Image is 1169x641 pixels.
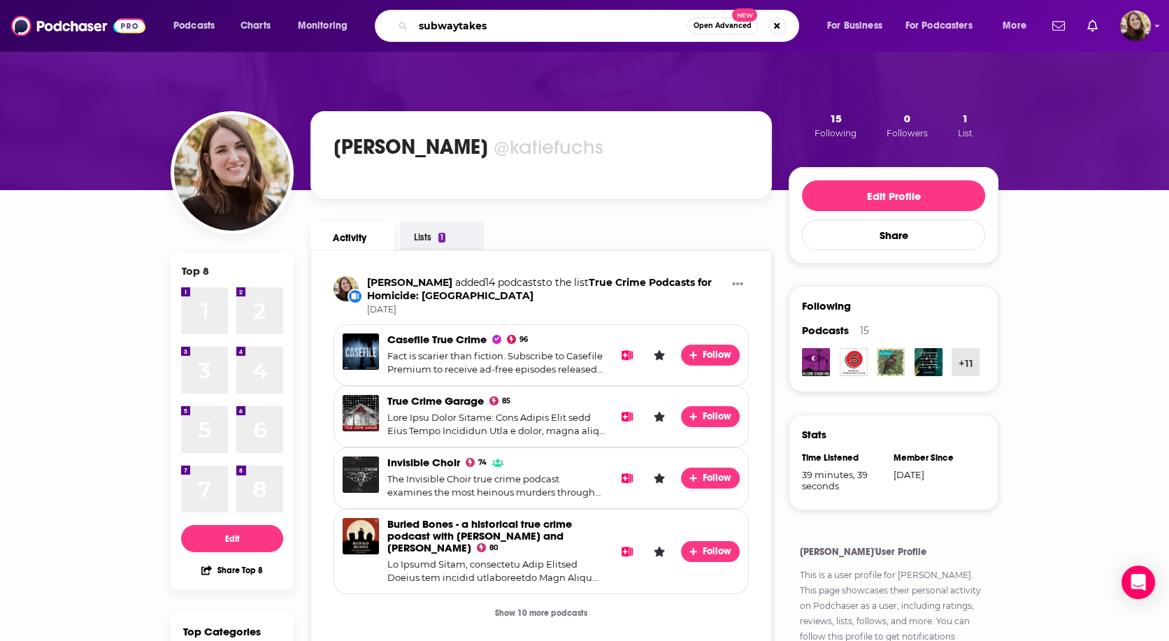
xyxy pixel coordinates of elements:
button: Share Top 8 [201,556,264,584]
span: Follow [703,545,733,557]
a: 74 [466,458,487,467]
span: 85 [502,398,510,404]
button: open menu [817,15,900,37]
span: [DATE] [367,304,726,316]
img: Katie Fuchs [334,276,359,301]
button: Follow [681,541,740,562]
button: 15Following [810,111,861,139]
a: Charts [231,15,279,37]
button: 0Followers [882,111,932,139]
span: Following [815,128,856,138]
button: open menu [896,15,993,37]
h3: Top Categories [183,625,261,638]
span: Follow [703,410,733,422]
img: Welcome to Night Vale [802,348,830,376]
img: Buried Bones - a historical true crime podcast with Kate Winkler Dawson and Paul Holes [343,518,379,554]
button: Add to List [617,541,638,562]
img: The Slowdown: Poetry & Reflection Daily [915,348,942,376]
div: Following [802,299,851,312]
span: 39 minutes, 39 seconds [802,469,884,491]
span: Podcasts [802,324,849,337]
button: Edit Profile [802,180,985,211]
span: 0 [904,112,910,125]
button: Add to List [617,406,638,427]
a: Activity [310,222,394,250]
button: Follow [681,468,740,489]
button: +11 [952,348,980,376]
a: 85 [489,396,510,405]
span: New [732,8,757,22]
div: 15 [860,324,869,337]
h1: [PERSON_NAME] [334,134,488,159]
div: Open Intercom Messenger [1121,566,1155,599]
button: open menu [164,15,233,37]
button: Leave a Rating [649,541,670,562]
span: 80 [489,545,499,551]
h3: Stats [802,428,826,441]
button: Leave a Rating [649,345,670,366]
img: User Profile [1120,10,1151,41]
img: Katie Fuchs [174,115,290,231]
a: Invisible Choir [387,456,460,469]
button: Show 10 more podcasts [484,600,598,626]
span: 15 [830,112,842,125]
span: Follow [703,349,733,361]
a: Casefile True Crime [343,333,379,370]
div: Search podcasts, credits, & more... [388,10,812,42]
div: Lore Ipsu Dolor Sitame: Cons Adipis Elit sedd Eius Tempo Incididun Utla e dolor, magna aliq e adm... [387,411,605,438]
input: Search podcasts, credits, & more... [413,15,687,37]
img: Serial [840,348,868,376]
span: Open Advanced [694,22,752,29]
button: Leave a Rating [649,468,670,489]
span: Follow [703,472,733,484]
button: open menu [993,15,1044,37]
a: 80 [477,543,499,552]
span: 1 [962,112,968,125]
span: Logged in as katiefuchs [1120,10,1151,41]
span: Followers [887,128,928,138]
h4: [PERSON_NAME]' User Profile [800,546,987,558]
div: Fact is scarier than fiction. Subscribe to Casefile Premium to receive ad-free episodes released ... [387,350,605,377]
a: True Crime Podcasts for Homicide: Los Angeles [367,276,712,302]
a: Show notifications dropdown [1047,14,1070,38]
div: Lo Ipsumd Sitam, consectetu Adip Elitsed Doeius tem incidid utlaboreetdo Magn Aliqu enimadm veni ... [387,558,605,585]
a: Podchaser - Follow, Share and Rate Podcasts [11,13,145,39]
span: Charts [241,16,271,36]
a: 96 [507,335,528,344]
a: Katie Fuchs [367,276,452,289]
button: Follow [681,345,740,366]
a: True Crime Garage [387,394,484,408]
span: For Business [827,16,882,36]
span: More [1003,16,1026,36]
button: Add to List [617,468,638,489]
button: Show profile menu [1120,10,1151,41]
button: Open AdvancedNew [687,17,758,34]
span: added 14 podcasts [455,276,542,289]
a: Casefile True Crime [387,333,487,346]
div: The Invisible Choir true crime podcast examines the most heinous murders through investigative st... [387,473,605,500]
a: Show notifications dropdown [1082,14,1103,38]
span: Monitoring [298,16,347,36]
button: Share [802,219,985,250]
a: Buried Bones - a historical true crime podcast with Kate Winkler Dawson and Paul Holes [387,517,572,554]
img: True Crime Garage [343,395,379,431]
button: Edit [181,525,283,552]
span: List [958,128,973,138]
div: New List [347,289,363,304]
div: Top 8 [182,264,209,278]
h3: to the list [367,276,726,303]
button: Add to List [617,345,638,366]
span: 74 [478,460,487,466]
button: 1List [954,111,977,139]
span: Buried Bones - a historical true crime podcast with [PERSON_NAME] and [PERSON_NAME] [387,517,572,554]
